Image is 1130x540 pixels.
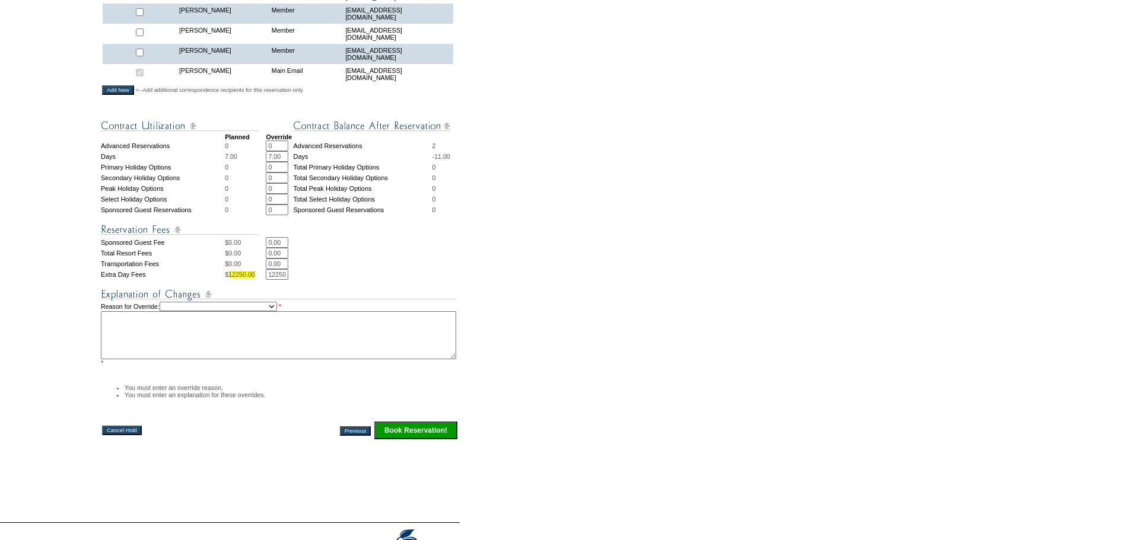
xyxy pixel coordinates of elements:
td: Transportation Fees [101,258,225,269]
td: Select Holiday Options [101,194,225,205]
span: 2 [432,142,436,149]
td: Total Resort Fees [101,248,225,258]
img: Contract Utilization [101,119,258,133]
img: Explanation of Changes [101,287,457,302]
td: Total Secondary Holiday Options [293,172,432,183]
input: Add New [102,85,134,95]
td: $ [225,269,266,280]
span: 0 [225,185,228,192]
span: 0 [225,142,228,149]
td: Primary Holiday Options [101,162,225,172]
td: Secondary Holiday Options [101,172,225,183]
li: You must enter an override reason. [125,384,459,391]
td: Days [101,151,225,162]
td: [PERSON_NAME] [176,4,269,24]
span: 0 [432,196,436,203]
span: 0 [432,185,436,192]
td: Days [293,151,432,162]
td: Advanced Reservations [101,140,225,151]
td: Member [269,4,343,24]
td: Main Email [269,64,343,84]
span: 0.00 [228,260,241,267]
td: Member [269,24,343,44]
td: [PERSON_NAME] [176,24,269,44]
span: 0.00 [228,250,241,257]
td: Total Primary Holiday Options [293,162,432,172]
td: [EMAIL_ADDRESS][DOMAIN_NAME] [342,24,453,44]
span: 0 [432,174,436,181]
td: $ [225,248,266,258]
td: Sponsored Guest Reservations [101,205,225,215]
input: Click this button to finalize your reservation. [374,421,457,439]
span: 0 [225,174,228,181]
strong: Planned [225,133,249,140]
span: -11.00 [432,153,450,160]
span: 0 [225,196,228,203]
span: 0 [432,206,436,213]
span: 0 [225,206,228,213]
td: [EMAIL_ADDRESS][DOMAIN_NAME] [342,4,453,24]
span: 0.00 [228,239,241,246]
td: $ [225,237,266,248]
td: [EMAIL_ADDRESS][DOMAIN_NAME] [342,64,453,84]
td: Sponsored Guest Fee [101,237,225,248]
td: $ [225,258,266,269]
input: Previous [340,426,371,436]
td: Total Select Holiday Options [293,194,432,205]
td: Sponsored Guest Reservations [293,205,432,215]
span: 0 [432,164,436,171]
img: Reservation Fees [101,222,258,237]
span: 0 [225,164,228,171]
li: You must enter an explanation for these overrides. [125,391,459,398]
td: Advanced Reservations [293,140,432,151]
td: Extra Day Fees [101,269,225,280]
span: <--Add additional correspondence recipients for this reservation only. [136,87,304,94]
td: Member [269,44,343,64]
img: Contract Balance After Reservation [293,119,450,133]
td: [EMAIL_ADDRESS][DOMAIN_NAME] [342,44,453,64]
strong: Override [266,133,292,140]
td: Reason for Override: [101,302,459,366]
td: Peak Holiday Options [101,183,225,194]
input: Cancel Hold [102,426,142,435]
td: Total Peak Holiday Options [293,183,432,194]
td: [PERSON_NAME] [176,64,269,84]
span: 12250.00 [228,271,254,278]
span: 7.00 [225,153,237,160]
td: [PERSON_NAME] [176,44,269,64]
